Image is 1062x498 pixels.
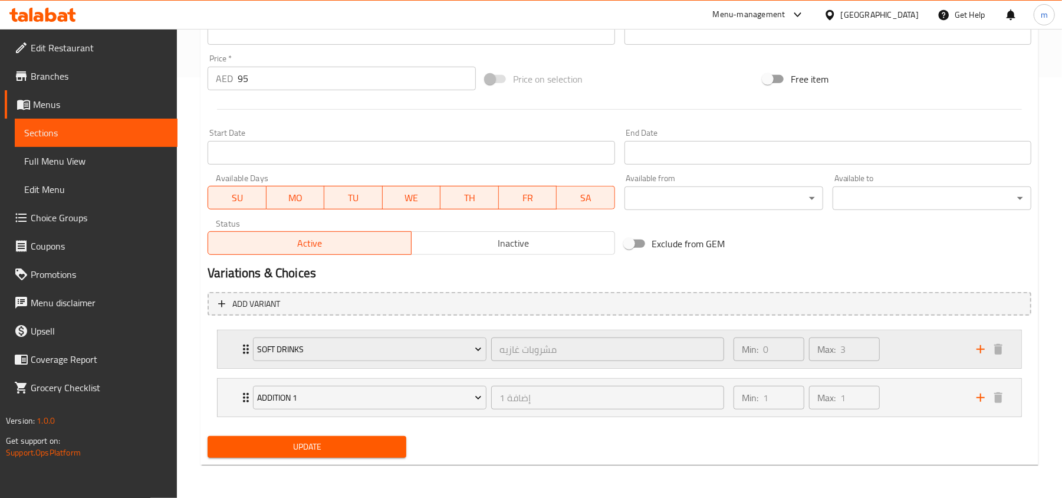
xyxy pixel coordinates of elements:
[5,373,177,402] a: Grocery Checklist
[258,391,482,405] span: Addition 1
[5,90,177,119] a: Menus
[208,436,406,458] button: Update
[329,189,378,207] span: TU
[791,72,828,86] span: Free item
[15,119,177,147] a: Sections
[416,235,610,252] span: Inactive
[24,182,168,196] span: Edit Menu
[841,8,919,21] div: [GEOGRAPHIC_DATA]
[31,267,168,281] span: Promotions
[24,126,168,140] span: Sections
[218,379,1021,417] div: Expand
[31,239,168,253] span: Coupons
[33,97,168,112] span: Menus
[5,260,177,289] a: Promotions
[5,345,177,373] a: Coverage Report
[213,235,407,252] span: Active
[6,445,81,460] a: Support.OpsPlatform
[817,342,836,356] p: Max:
[6,413,35,428] span: Version:
[1041,8,1048,21] span: m
[208,292,1031,316] button: Add variant
[833,186,1031,210] div: ​
[253,386,486,409] button: Addition 1
[15,147,177,175] a: Full Menu View
[445,189,494,207] span: TH
[213,189,261,207] span: SU
[253,338,486,361] button: Soft Drinks
[271,189,320,207] span: MO
[440,186,499,209] button: TH
[217,440,397,454] span: Update
[817,391,836,405] p: Max:
[5,317,177,345] a: Upsell
[972,389,989,407] button: add
[624,186,823,210] div: ​
[713,8,785,22] div: Menu-management
[31,381,168,395] span: Grocery Checklist
[15,175,177,204] a: Edit Menu
[742,342,758,356] p: Min:
[5,62,177,90] a: Branches
[31,296,168,310] span: Menu disclaimer
[24,154,168,168] span: Full Menu View
[972,340,989,358] button: add
[31,211,168,225] span: Choice Groups
[5,204,177,232] a: Choice Groups
[267,186,325,209] button: MO
[31,41,168,55] span: Edit Restaurant
[383,186,441,209] button: WE
[324,186,383,209] button: TU
[232,297,280,312] span: Add variant
[216,71,233,86] p: AED
[557,186,615,209] button: SA
[387,189,436,207] span: WE
[513,72,583,86] span: Price on selection
[561,189,610,207] span: SA
[208,373,1031,422] li: Expand
[31,324,168,338] span: Upsell
[411,231,615,255] button: Inactive
[989,389,1007,407] button: delete
[208,325,1031,373] li: Expand
[31,69,168,83] span: Branches
[6,433,60,448] span: Get support on:
[499,186,557,209] button: FR
[208,186,266,209] button: SU
[652,237,725,251] span: Exclude from GEM
[989,340,1007,358] button: delete
[624,21,1031,45] input: Please enter product sku
[218,330,1021,368] div: Expand
[208,21,614,45] input: Please enter product barcode
[37,413,55,428] span: 1.0.0
[208,264,1031,282] h2: Variations & Choices
[5,289,177,317] a: Menu disclaimer
[504,189,553,207] span: FR
[258,342,482,357] span: Soft Drinks
[5,232,177,260] a: Coupons
[208,231,412,255] button: Active
[238,67,476,90] input: Please enter price
[742,391,758,405] p: Min:
[31,352,168,366] span: Coverage Report
[5,34,177,62] a: Edit Restaurant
